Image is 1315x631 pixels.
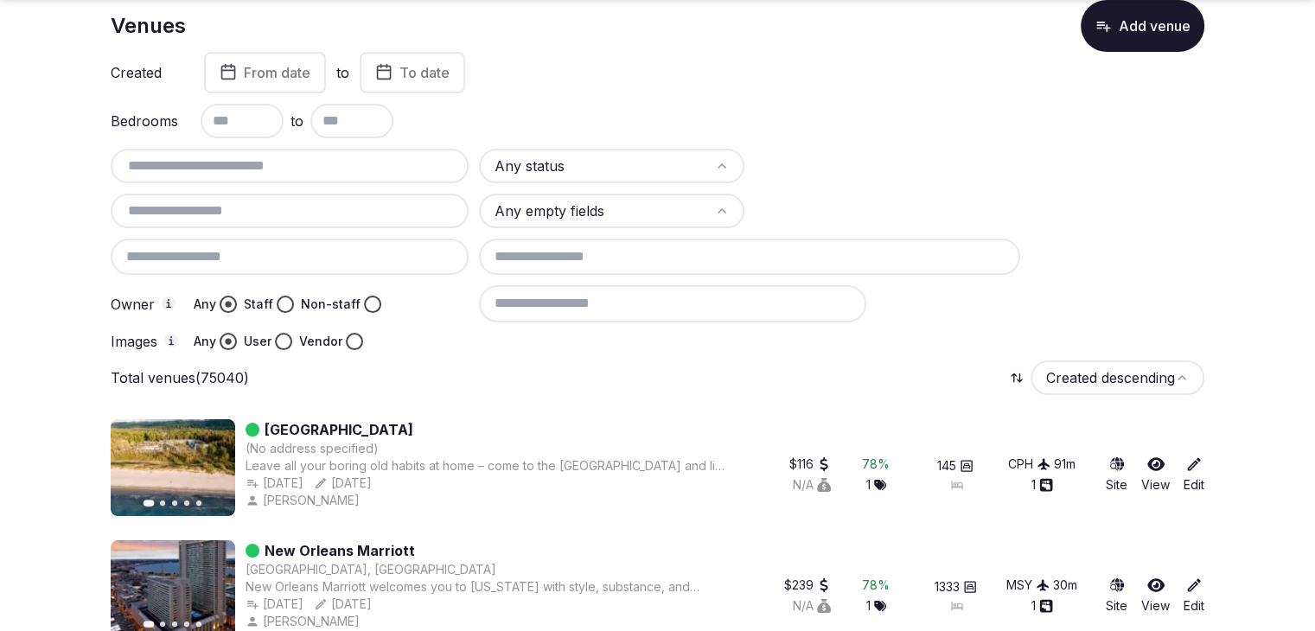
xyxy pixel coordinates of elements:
[314,475,372,492] button: [DATE]
[164,334,178,347] button: Images
[1031,597,1053,615] button: 1
[937,457,973,475] button: 145
[784,577,831,594] button: $239
[1031,476,1053,494] button: 1
[111,114,180,128] label: Bedrooms
[160,621,165,627] button: Go to slide 2
[1106,577,1127,615] a: Site
[1006,577,1050,594] button: MSY
[301,296,361,313] label: Non-staff
[399,64,450,81] span: To date
[111,296,180,312] label: Owner
[111,419,235,516] img: Featured image for Hotel Riviera Strand
[866,476,886,494] button: 1
[862,456,890,473] button: 78%
[1106,456,1127,494] a: Site
[793,476,831,494] button: N/A
[1184,456,1204,494] a: Edit
[360,52,465,93] button: To date
[265,540,415,561] a: New Orleans Marriott
[265,419,413,440] a: [GEOGRAPHIC_DATA]
[314,596,372,613] button: [DATE]
[336,63,349,82] label: to
[244,333,271,350] label: User
[244,64,310,81] span: From date
[246,475,303,492] button: [DATE]
[789,456,831,473] button: $116
[935,578,960,596] span: 1333
[793,597,831,615] button: N/A
[246,561,496,578] button: [GEOGRAPHIC_DATA], [GEOGRAPHIC_DATA]
[299,333,342,350] label: Vendor
[862,577,890,594] button: 78%
[196,500,201,506] button: Go to slide 5
[246,613,363,630] button: [PERSON_NAME]
[246,440,379,457] button: (No address specified)
[111,11,186,41] h1: Venues
[172,500,177,506] button: Go to slide 3
[246,596,303,613] button: [DATE]
[194,333,216,350] label: Any
[144,500,155,507] button: Go to slide 1
[1054,456,1076,473] div: 91 m
[196,621,201,627] button: Go to slide 5
[184,500,189,506] button: Go to slide 4
[1141,456,1170,494] a: View
[866,597,886,615] button: 1
[204,52,326,93] button: From date
[1053,577,1077,594] div: 30 m
[111,334,180,349] label: Images
[160,500,165,506] button: Go to slide 2
[1184,577,1204,615] a: Edit
[937,457,956,475] span: 145
[290,111,303,131] span: to
[144,621,155,628] button: Go to slide 1
[246,578,731,596] div: New Orleans Marriott welcomes you to [US_STATE] with style, substance, and unparalleled service. ...
[1141,577,1170,615] a: View
[862,577,890,594] div: 78 %
[1054,456,1076,473] button: 91m
[162,296,176,310] button: Owner
[184,621,189,627] button: Go to slide 4
[246,457,731,475] div: Leave all your boring old habits at home – come to the [GEOGRAPHIC_DATA] and live life in the spi...
[111,66,180,80] label: Created
[172,621,177,627] button: Go to slide 3
[111,368,249,387] p: Total venues (75040)
[246,492,363,509] button: [PERSON_NAME]
[935,578,977,596] button: 1333
[194,296,216,313] label: Any
[1053,577,1077,594] button: 30m
[244,296,273,313] label: Staff
[1008,456,1050,473] button: CPH
[862,456,890,473] div: 78 %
